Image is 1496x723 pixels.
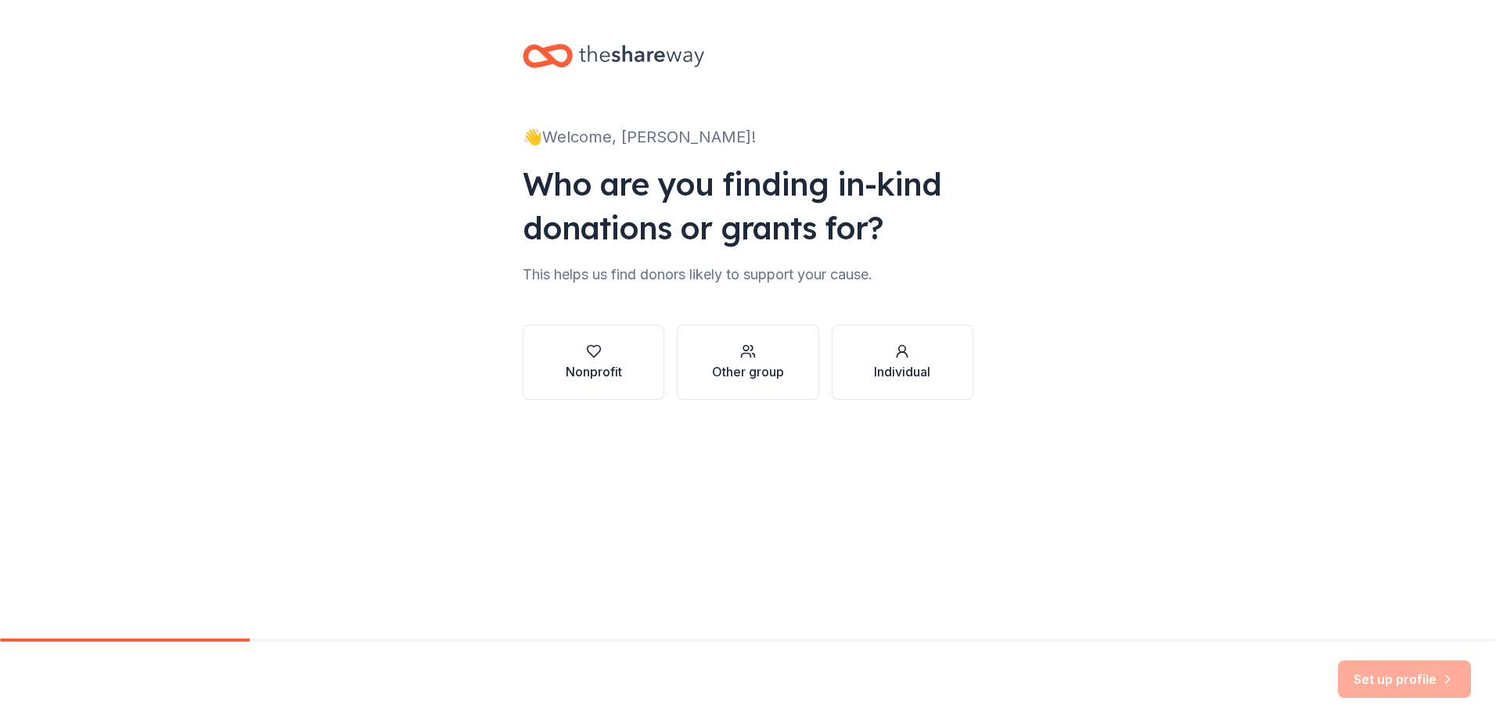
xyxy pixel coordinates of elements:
button: Nonprofit [523,325,664,400]
div: This helps us find donors likely to support your cause. [523,262,973,287]
div: Nonprofit [566,362,622,381]
div: Other group [712,362,784,381]
button: Other group [677,325,818,400]
button: Individual [832,325,973,400]
div: 👋 Welcome, [PERSON_NAME]! [523,124,973,149]
div: Individual [874,362,930,381]
div: Who are you finding in-kind donations or grants for? [523,162,973,250]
